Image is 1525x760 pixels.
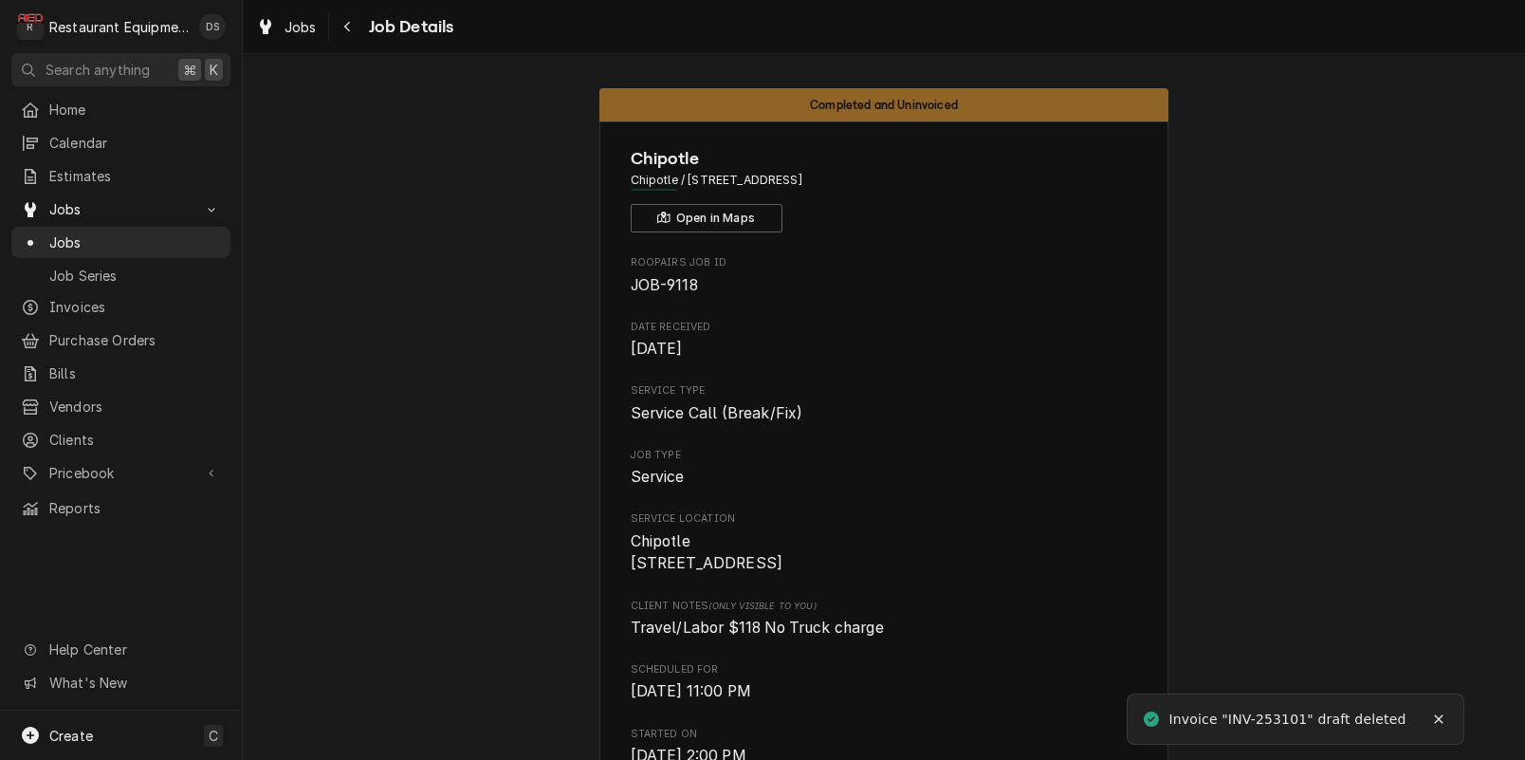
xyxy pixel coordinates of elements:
span: Home [49,100,221,120]
div: Roopairs Job ID [631,255,1138,296]
span: Client Notes [631,599,1138,614]
a: Jobs [248,11,324,43]
div: Date Received [631,320,1138,361]
a: Clients [11,424,230,455]
span: Scheduled For [631,680,1138,703]
span: Service Location [631,511,1138,527]
span: Service [631,468,685,486]
span: Jobs [49,199,193,219]
span: Invoices [49,297,221,317]
a: Job Series [11,260,230,291]
div: Derek Stewart's Avatar [199,13,226,40]
span: Job Series [49,266,221,286]
span: Name [631,146,1138,172]
span: Job Details [363,14,454,40]
span: Roopairs Job ID [631,274,1138,297]
a: Go to Help Center [11,634,230,665]
span: Reports [49,498,221,518]
span: Service Type [631,402,1138,425]
div: Status [599,88,1168,121]
a: Jobs [11,227,230,258]
span: Job Type [631,466,1138,489]
span: Roopairs Job ID [631,255,1138,270]
div: R [17,13,44,40]
div: Client Information [631,146,1138,232]
div: DS [199,13,226,40]
span: Service Location [631,530,1138,575]
div: Restaurant Equipment Diagnostics's Avatar [17,13,44,40]
span: Vendors [49,397,221,417]
span: Search anything [46,60,150,80]
a: Vendors [11,391,230,422]
span: (Only Visible to You) [708,601,816,611]
div: Service Location [631,511,1138,575]
span: Scheduled For [631,662,1138,677]
span: Pricebook [49,463,193,483]
a: Purchase Orders [11,324,230,356]
a: Go to Jobs [11,194,230,225]
span: Purchase Orders [49,330,221,350]
span: K [210,60,218,80]
span: C [209,726,218,746]
div: Invoice "INV-253101" draft deleted [1168,710,1407,730]
span: [DATE] [631,340,683,358]
span: Chipotle [STREET_ADDRESS] [631,532,783,573]
span: Help Center [49,640,219,659]
span: Calendar [49,133,221,153]
a: Go to What's New [11,667,230,698]
span: Jobs [49,232,221,252]
span: [DATE] 11:00 PM [631,682,751,700]
span: Completed and Uninvoiced [810,99,958,111]
div: Job Type [631,448,1138,489]
span: [object Object] [631,617,1138,640]
div: [object Object] [631,599,1138,640]
a: Reports [11,492,230,524]
span: Date Received [631,320,1138,335]
span: JOB-9118 [631,276,698,294]
span: ⌘ [183,60,196,80]
span: Create [49,728,93,744]
span: Estimates [49,166,221,186]
div: Service Type [631,383,1138,424]
a: Invoices [11,291,230,323]
a: Home [11,94,230,125]
a: Go to Pricebook [11,457,230,489]
span: Job Type [631,448,1138,463]
span: Clients [49,430,221,450]
span: What's New [49,673,219,693]
div: Scheduled For [631,662,1138,703]
button: Open in Maps [631,204,782,232]
span: Date Received [631,338,1138,361]
a: Bills [11,358,230,389]
span: Service Call (Break/Fix) [631,404,803,422]
span: Address [631,172,1138,189]
button: Search anything⌘K [11,53,230,86]
div: Restaurant Equipment Diagnostics [49,17,189,37]
span: Jobs [285,17,317,37]
a: Calendar [11,127,230,158]
span: Started On [631,727,1138,742]
button: Navigate back [333,11,363,42]
a: Estimates [11,160,230,192]
span: Travel/Labor $118 No Truck charge [631,619,884,637]
span: Service Type [631,383,1138,399]
span: Bills [49,363,221,383]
